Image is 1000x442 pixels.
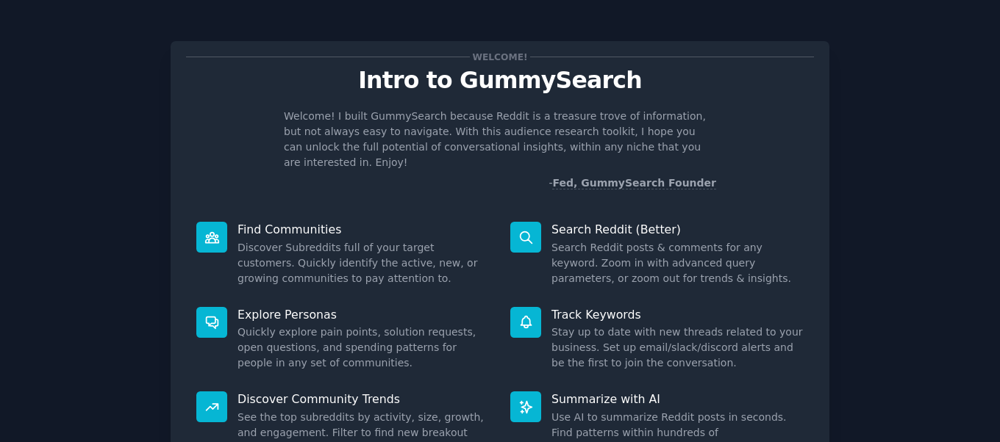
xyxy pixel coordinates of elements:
p: Discover Community Trends [238,391,490,407]
dd: Quickly explore pain points, solution requests, open questions, and spending patterns for people ... [238,325,490,371]
p: Welcome! I built GummySearch because Reddit is a treasure trove of information, but not always ea... [284,109,716,170]
p: Find Communities [238,222,490,237]
span: Welcome! [470,49,530,65]
dd: Stay up to date with new threads related to your business. Set up email/slack/discord alerts and ... [551,325,804,371]
p: Search Reddit (Better) [551,222,804,237]
p: Explore Personas [238,307,490,322]
p: Summarize with AI [551,391,804,407]
p: Track Keywords [551,307,804,322]
dd: Discover Subreddits full of your target customers. Quickly identify the active, new, or growing c... [238,240,490,286]
dd: Search Reddit posts & comments for any keyword. Zoom in with advanced query parameters, or zoom o... [551,240,804,286]
p: Intro to GummySearch [186,68,814,93]
div: - [549,175,716,191]
a: Fed, GummySearch Founder [552,177,716,189]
